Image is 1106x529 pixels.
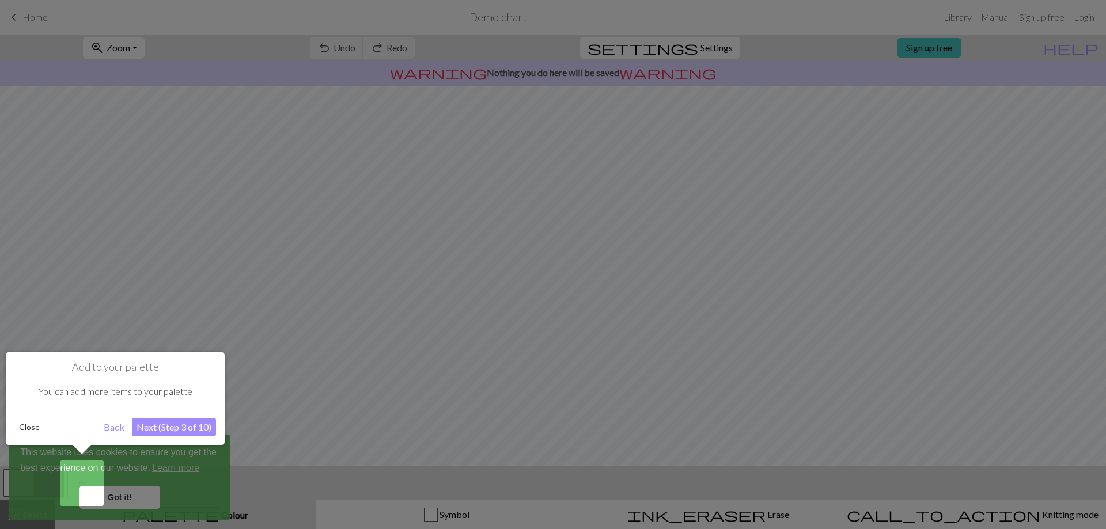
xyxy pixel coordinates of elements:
[14,418,44,436] button: Close
[99,418,129,436] button: Back
[14,374,216,409] div: You can add more items to your palette
[132,418,216,436] button: Next (Step 3 of 10)
[6,352,225,445] div: Add to your palette
[14,361,216,374] h1: Add to your palette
